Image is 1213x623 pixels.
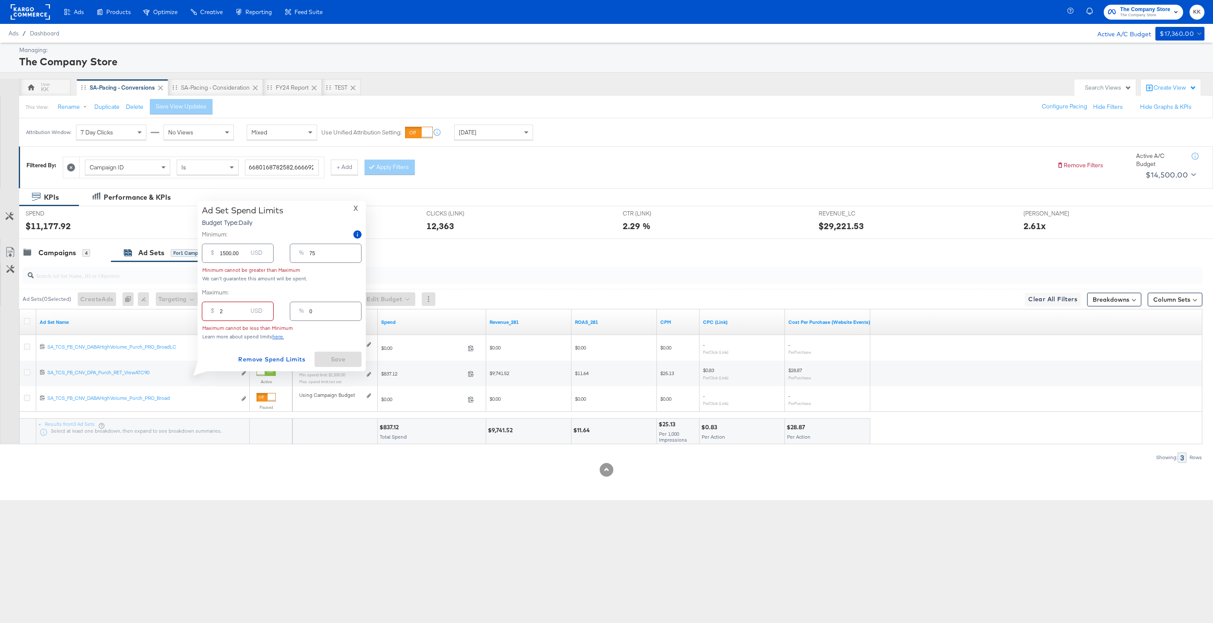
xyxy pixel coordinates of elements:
[1193,7,1201,17] span: KK
[1028,294,1077,305] span: Clear All Filters
[575,370,589,376] span: $11.64
[381,370,464,377] span: $837.12
[207,247,218,262] div: $
[272,333,284,340] a: here.
[74,9,84,15] span: Ads
[38,248,76,258] div: Campaigns
[788,401,811,406] sub: Per Purchase
[353,202,358,214] span: X
[202,276,362,282] div: We can't guarantee this amount will be spent.
[26,210,90,218] span: SPEND
[321,128,402,137] label: Use Unified Attribution Setting:
[153,9,178,15] span: Optimize
[426,220,454,232] div: 12,363
[1136,152,1183,168] div: Active A/C Budget
[623,210,687,218] span: CTR (LINK)
[1036,99,1093,114] button: Configure Pacing
[138,248,164,258] div: Ad Sets
[104,192,171,202] div: Performance & KPIs
[1120,12,1170,19] span: The Company Store
[660,344,671,351] span: $0.00
[1160,29,1194,39] div: $17,360.00
[26,129,72,135] div: Attribution Window:
[331,160,358,175] button: + Add
[47,344,236,352] a: SA_TCS_FB_CNV_DABAHighVolume_Purch_PRO_BroadLC
[202,334,362,340] div: Learn more about spend limits
[459,128,476,136] span: [DATE]
[90,163,124,171] span: Campaign ID
[47,344,236,350] div: SA_TCS_FB_CNV_DABAHighVolume_Purch_PRO_BroadLC
[90,84,155,92] div: SA-Pacing - Conversions
[1093,103,1123,111] button: Hide Filters
[788,319,870,326] a: The average cost for each purchase tracked by your Custom Audience pixel on your website after pe...
[172,85,177,90] div: Drag to reorder tab
[245,9,272,15] span: Reporting
[703,341,705,348] span: -
[247,305,266,320] div: USD
[660,319,696,326] a: The average cost you've paid to have 1,000 impressions of your ad.
[47,395,236,402] div: SA_TCS_FB_CNV_DABAHighVolume_Purch_PRO_Broad
[200,9,223,15] span: Creative
[202,288,362,297] label: Maximum:
[1155,27,1204,41] button: $17,360.00
[52,99,96,115] button: Rename
[26,104,48,111] div: This View:
[787,434,811,440] span: Per Action
[1156,454,1178,460] div: Showing:
[701,423,720,431] div: $0.83
[202,230,227,239] label: Minimum:
[381,319,483,326] a: The total amount spent to date.
[659,431,687,443] span: Per 1,000 Impressions
[30,30,59,37] a: Dashboard
[703,319,781,326] a: The average cost for each link click you've received from your ad.
[247,247,266,262] div: USD
[819,210,883,218] span: REVENUE_LC
[1146,169,1188,181] div: $14,500.00
[788,375,811,380] sub: Per Purchase
[251,128,267,136] span: Mixed
[787,423,808,431] div: $28.87
[1023,220,1046,232] div: 2.61x
[47,369,236,378] a: SA_TCS_FB_CNV_DPA_Purch_RET_ViewATC90
[94,103,120,111] button: Duplicate
[490,344,501,351] span: $0.00
[1087,293,1141,306] button: Breakdowns
[703,349,729,355] sub: Per Click (Link)
[122,292,138,306] div: 0
[81,128,113,136] span: 7 Day Clicks
[788,341,790,348] span: -
[703,367,714,373] span: $0.83
[40,319,246,326] a: Your Ad Set name.
[295,305,307,320] div: %
[1057,161,1103,169] button: Remove Filters
[660,370,674,376] span: $25.13
[18,30,30,37] span: /
[202,267,300,273] div: Minimum cannot be greater than Maximum
[1154,84,1196,92] div: Create View
[202,325,293,331] div: Maximum cannot be less than Minimum
[379,423,401,431] div: $837.12
[267,85,272,90] div: Drag to reorder tab
[19,54,1202,69] div: The Company Store
[257,405,276,410] label: Paused
[575,319,653,326] a: ROAS_281
[82,249,90,257] div: 4
[1148,293,1202,306] button: Column Sets
[295,247,307,262] div: %
[788,393,790,399] span: -
[1178,452,1187,463] div: 3
[1023,210,1088,218] span: [PERSON_NAME]
[9,30,18,37] span: Ads
[44,192,59,202] div: KPIs
[1140,103,1192,111] button: Hide Graphs & KPIs
[171,249,210,257] div: for 1 Campaign
[573,426,592,434] div: $11.64
[488,426,515,434] div: $9,741.52
[41,85,49,93] div: KK
[202,205,283,215] div: Ad Set Spend Limits
[235,352,309,367] button: Remove Spend Limits
[245,160,319,175] input: Enter a search term
[575,344,586,351] span: $0.00
[380,434,407,440] span: Total Spend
